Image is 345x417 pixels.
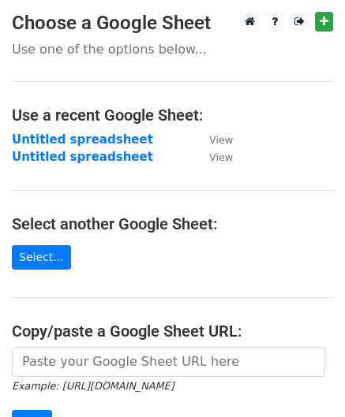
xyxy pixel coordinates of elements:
a: Untitled spreadsheet [12,132,153,147]
h4: Select another Google Sheet: [12,214,333,233]
a: Untitled spreadsheet [12,150,153,164]
small: Example: [URL][DOMAIN_NAME] [12,380,174,392]
p: Use one of the options below... [12,41,333,58]
h4: Copy/paste a Google Sheet URL: [12,322,333,341]
a: View [193,132,233,147]
a: Select... [12,245,71,270]
small: View [209,151,233,163]
input: Paste your Google Sheet URL here [12,347,325,377]
a: View [193,150,233,164]
small: View [209,134,233,146]
h3: Choose a Google Sheet [12,12,333,35]
h4: Use a recent Google Sheet: [12,106,333,125]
